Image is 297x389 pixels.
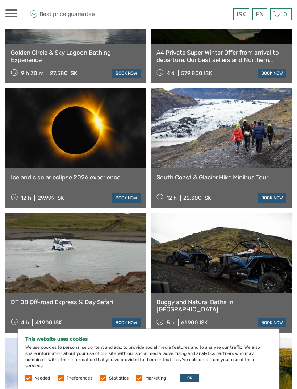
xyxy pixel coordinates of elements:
[21,319,29,326] span: 4 h
[11,49,141,64] a: Golden Circle & Sky Lagoon Bathing Experience
[181,70,212,76] div: 579.800 ISK
[237,11,246,18] span: ISK
[258,69,286,78] a: book now
[11,298,141,306] a: DT 08 Off-road Express ½ Day Safari
[167,319,175,326] span: 5 h
[50,70,77,76] div: 27.580 ISK
[252,8,267,20] div: EN
[167,70,175,76] span: 4 d
[28,8,95,20] span: Best price guarantee
[11,174,141,181] a: Icelandic solar eclipse 2026 experience
[112,193,141,203] a: book now
[34,375,50,381] label: Needed
[258,318,286,327] a: book now
[180,374,199,382] button: OK
[156,49,286,64] a: A4 Private Super Winter Offer from arrival to departure. Our best sellers and Northern Lights for...
[112,318,141,327] a: book now
[21,70,43,76] span: 9 h 30 m
[38,195,64,201] div: 29.999 ISK
[282,11,288,18] span: 0
[156,298,286,313] a: Buggy and Natural Baths in [GEOGRAPHIC_DATA]
[145,375,166,381] label: Marketing
[35,319,62,326] div: 41.900 ISK
[21,195,31,201] span: 12 h
[25,336,272,342] h5: This website uses cookies
[258,193,286,203] a: book now
[183,195,211,201] div: 22.300 ISK
[167,195,177,201] span: 12 h
[67,375,92,381] label: Preferences
[181,319,208,326] div: 61.900 ISK
[112,69,141,78] a: book now
[109,375,129,381] label: Statistics
[156,174,286,181] a: South Coast & Glacier Hike Minibus Tour
[18,329,279,389] div: We use cookies to personalise content and ads, to provide social media features and to analyse ou...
